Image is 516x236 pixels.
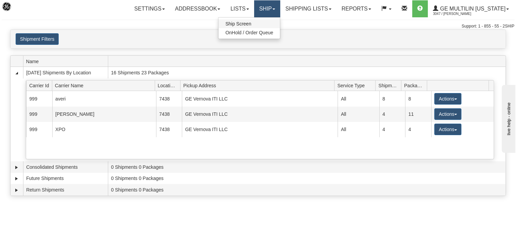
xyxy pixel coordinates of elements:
td: 7438 [156,122,182,137]
a: Expand [13,164,20,171]
a: Collapse [13,70,20,76]
td: 0 Shipments 0 Packages [108,173,505,184]
a: Ship [254,0,280,17]
td: All [338,107,379,122]
span: Pickup Address [183,80,334,91]
a: GE Multilin [US_STATE] 3047 / [PERSON_NAME] [428,0,514,17]
td: 16 Shipments 23 Packages [108,67,505,78]
td: [PERSON_NAME] [52,107,156,122]
span: Service Type [337,80,375,91]
td: 999 [26,122,52,137]
span: Carrier Id [29,80,52,91]
iframe: chat widget [500,83,515,152]
a: Lists [225,0,254,17]
td: GE Vernova ITI LLC [182,122,338,137]
span: Carrier Name [55,80,155,91]
span: OnHold / Order Queue [225,30,273,35]
td: All [338,91,379,106]
a: Ship Screen [218,19,280,28]
td: XPO [52,122,156,137]
a: Addressbook [170,0,226,17]
a: Expand [13,175,20,182]
a: Reports [337,0,376,17]
button: Actions [434,108,461,120]
td: GE Vernova ITI LLC [182,91,338,106]
td: 4 [405,122,431,137]
img: logo3047.jpg [2,2,36,19]
td: 999 [26,107,52,122]
button: Actions [434,93,461,105]
a: Expand [13,187,20,194]
td: 11 [405,107,431,122]
button: Actions [434,124,461,135]
td: GE Vernova ITI LLC [182,107,338,122]
span: Ship Screen [225,21,251,26]
td: 7438 [156,107,182,122]
td: averi [52,91,156,106]
td: [DATE] Shipments By Location [23,67,108,78]
td: 7438 [156,91,182,106]
span: 3047 / [PERSON_NAME] [433,11,484,17]
a: OnHold / Order Queue [218,28,280,37]
span: GE Multilin [US_STATE] [438,6,505,12]
td: Consolidated Shipments [23,161,108,173]
td: 0 Shipments 0 Packages [108,161,505,173]
td: 0 Shipments 0 Packages [108,184,505,196]
a: Settings [129,0,170,17]
button: Shipment Filters [16,33,59,45]
div: live help - online [5,6,63,11]
td: All [338,122,379,137]
td: Return Shipments [23,184,108,196]
td: 8 [405,91,431,106]
div: Support: 1 - 855 - 55 - 2SHIP [2,23,514,29]
td: 999 [26,91,52,106]
td: 4 [379,122,405,137]
span: Shipments [378,80,401,91]
td: 4 [379,107,405,122]
a: Shipping lists [280,0,336,17]
span: Location Id [158,80,180,91]
td: 8 [379,91,405,106]
span: Packages [404,80,427,91]
td: Future Shipments [23,173,108,184]
span: Name [26,56,108,67]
